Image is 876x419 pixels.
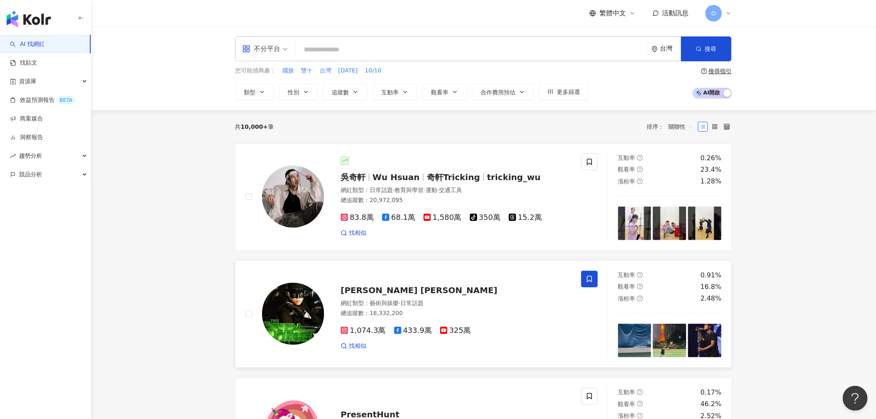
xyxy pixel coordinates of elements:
span: 10,000+ [241,123,268,130]
span: 觀看率 [618,401,635,407]
button: 互動率 [373,84,417,100]
button: 台灣 [319,66,332,75]
span: question-circle [637,166,643,172]
img: KOL Avatar [262,283,324,345]
span: 68.1萬 [382,213,415,222]
span: 互動率 [618,272,635,278]
span: 台灣 [320,67,331,75]
span: 趨勢分析 [19,147,42,165]
a: 洞察報告 [10,133,43,142]
span: 交通工具 [439,187,462,193]
div: 搜尋指引 [709,68,732,75]
div: 0.26% [700,154,722,163]
div: 46.2% [700,400,722,409]
img: post-image [618,207,652,240]
a: KOL Avatar[PERSON_NAME] [PERSON_NAME]網紅類型：藝術與娛樂·日常話題總追蹤數：18,332,2001,074.3萬433.9萬325萬找相似互動率questi... [235,260,732,368]
span: question-circle [637,155,643,161]
span: 繁體中文 [599,9,626,18]
img: post-image [688,207,722,240]
span: question-circle [637,284,643,289]
button: 合作費用預估 [472,84,534,100]
span: 互動率 [381,89,399,96]
span: 互動率 [618,389,635,395]
span: 國旗 [282,67,294,75]
div: 1.28% [700,177,722,186]
span: 資源庫 [19,72,36,91]
span: 日常話題 [370,187,393,193]
a: 找相似 [341,342,366,350]
span: question-circle [637,401,643,407]
span: Wu Hsuan [373,172,420,182]
span: 更多篩選 [557,89,580,95]
span: 10/10 [365,67,381,75]
span: 吳奇軒 [341,172,366,182]
button: 類型 [235,84,274,100]
div: 共 筆 [235,123,274,130]
a: KOL Avatar吳奇軒Wu Hsuan奇軒Trickingtricking_wu網紅類型：日常話題·教育與學習·運動·交通工具總追蹤數：20,972,09583.8萬68.1萬1,580萬3... [235,143,732,250]
span: 漲粉率 [618,412,635,419]
img: post-image [618,324,652,357]
div: 網紅類型 ： [341,186,571,195]
a: searchAI 找網紅 [10,40,45,48]
span: rise [10,153,16,159]
span: · [393,187,395,193]
span: · [399,300,400,306]
div: 0.17% [700,388,722,397]
span: 350萬 [470,213,501,222]
button: 追蹤數 [323,84,368,100]
span: 運動 [426,187,437,193]
span: 教育與學習 [395,187,424,193]
span: [PERSON_NAME] [PERSON_NAME] [341,285,498,295]
span: · [437,187,439,193]
span: 關聯性 [669,120,693,133]
img: post-image [688,324,722,357]
span: 找相似 [349,229,366,237]
span: appstore [242,45,250,53]
a: 效益預測報告BETA [10,96,75,104]
span: 1,580萬 [424,213,462,222]
span: 追蹤數 [332,89,349,96]
span: question-circle [701,68,707,74]
a: 商案媒合 [10,115,43,123]
span: [DATE] [338,67,358,75]
div: 23.4% [700,165,722,174]
img: KOL Avatar [262,166,324,228]
button: 國旗 [282,66,294,75]
div: 不分平台 [242,42,280,55]
span: 83.8萬 [341,213,374,222]
span: 325萬 [440,326,471,335]
button: 雙十 [301,66,313,75]
span: 活動訊息 [662,9,689,17]
span: 觀看率 [431,89,448,96]
div: 2.48% [700,294,722,303]
span: O [711,9,716,18]
span: question-circle [637,272,643,278]
span: 15.2萬 [509,213,542,222]
span: 您可能感興趣： [235,67,276,75]
div: 16.8% [700,282,722,291]
span: 藝術與娛樂 [370,300,399,306]
span: 1,074.3萬 [341,326,386,335]
button: 性別 [279,84,318,100]
span: tricking_wu [487,172,541,182]
div: 台灣 [660,45,681,52]
div: 0.91% [700,271,722,280]
span: 雙十 [301,67,313,75]
img: post-image [653,207,686,240]
div: 總追蹤數 ： 20,972,095 [341,196,571,205]
span: 奇軒Tricking [427,172,480,182]
span: 搜尋 [705,46,717,52]
span: · [424,187,425,193]
div: 總追蹤數 ： 18,332,200 [341,309,571,318]
span: 性別 [288,89,299,96]
iframe: Help Scout Beacon - Open [843,386,868,411]
span: 漲粉率 [618,295,635,302]
button: 10/10 [364,66,382,75]
button: 搜尋 [681,36,732,61]
span: environment [652,46,658,52]
button: 更多篩選 [539,84,589,100]
span: 漲粉率 [618,178,635,185]
span: 合作費用預估 [481,89,515,96]
span: 互動率 [618,154,635,161]
span: 觀看率 [618,166,635,173]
